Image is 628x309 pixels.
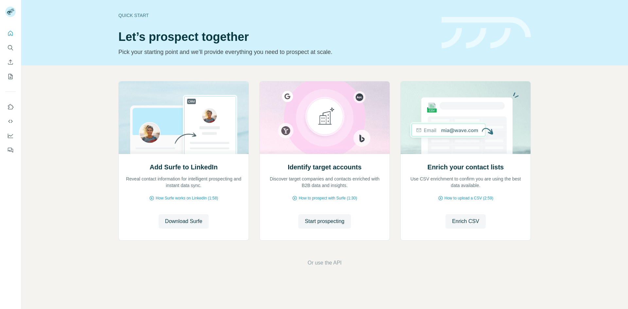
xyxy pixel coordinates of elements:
[165,217,202,225] span: Download Surfe
[400,81,531,154] img: Enrich your contact lists
[305,217,344,225] span: Start prospecting
[442,17,531,49] img: banner
[427,163,504,172] h2: Enrich your contact lists
[118,12,434,19] div: Quick start
[5,27,16,39] button: Quick start
[5,56,16,68] button: Enrich CSV
[159,214,209,229] button: Download Surfe
[5,101,16,113] button: Use Surfe on LinkedIn
[299,195,357,201] span: How to prospect with Surfe (1:30)
[288,163,362,172] h2: Identify target accounts
[307,259,341,267] button: Or use the API
[125,176,242,189] p: Reveal contact information for intelligent prospecting and instant data sync.
[5,115,16,127] button: Use Surfe API
[266,176,383,189] p: Discover target companies and contacts enriched with B2B data and insights.
[118,81,249,154] img: Add Surfe to LinkedIn
[5,71,16,82] button: My lists
[150,163,218,172] h2: Add Surfe to LinkedIn
[156,195,218,201] span: How Surfe works on LinkedIn (1:58)
[407,176,524,189] p: Use CSV enrichment to confirm you are using the best data available.
[5,130,16,142] button: Dashboard
[5,42,16,54] button: Search
[5,144,16,156] button: Feedback
[452,217,479,225] span: Enrich CSV
[259,81,390,154] img: Identify target accounts
[118,47,434,57] p: Pick your starting point and we’ll provide everything you need to prospect at scale.
[445,214,486,229] button: Enrich CSV
[118,30,434,43] h1: Let’s prospect together
[445,195,493,201] span: How to upload a CSV (2:59)
[298,214,351,229] button: Start prospecting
